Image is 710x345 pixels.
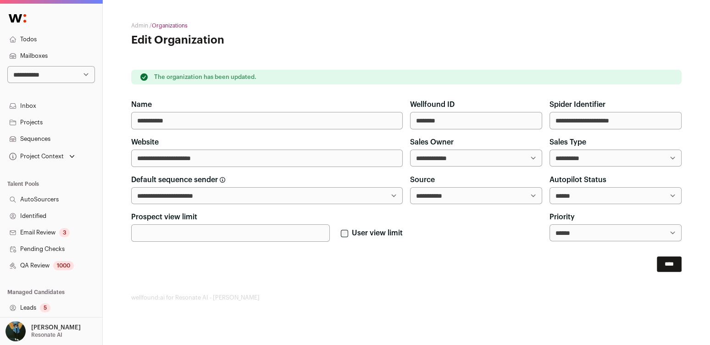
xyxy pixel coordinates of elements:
[7,153,64,160] div: Project Context
[31,331,62,339] p: Resonate AI
[410,174,435,185] label: Source
[131,22,315,29] h2: Admin /
[410,99,455,110] label: Wellfound ID
[549,99,605,110] label: Spider Identifier
[549,211,575,223] label: Priority
[53,261,74,270] div: 1000
[59,228,70,237] div: 3
[6,321,26,341] img: 12031951-medium_jpg
[154,73,256,81] p: The organization has been updated.
[131,99,152,110] label: Name
[131,211,197,223] label: Prospect view limit
[4,321,83,341] button: Open dropdown
[40,303,50,312] div: 5
[131,294,682,301] footer: wellfound:ai for Resonate AI - [PERSON_NAME]
[549,137,586,148] label: Sales Type
[7,150,77,163] button: Open dropdown
[352,228,403,239] label: User view limit
[220,177,225,183] span: The user associated with this email will be used as the default sender when creating sequences fr...
[31,324,81,331] p: [PERSON_NAME]
[4,9,31,28] img: Wellfound
[410,137,454,148] label: Sales Owner
[549,174,606,185] label: Autopilot Status
[131,137,159,148] label: Website
[131,174,218,185] span: Default sequence sender
[152,23,188,28] a: Organizations
[131,33,315,48] h1: Edit Organization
